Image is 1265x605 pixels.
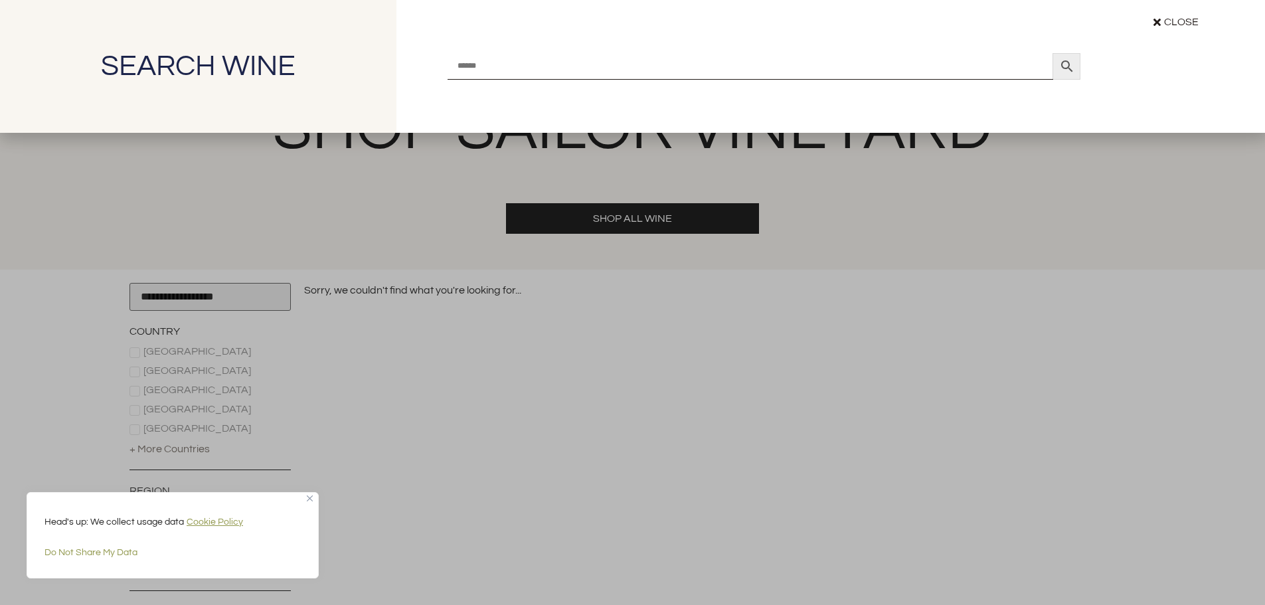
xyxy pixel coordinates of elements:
[186,517,244,527] a: Cookie Policy
[1138,7,1215,37] a: Close
[44,514,301,530] p: Head's up: We collect usage data
[7,52,390,81] h2: Search Wine
[44,541,301,564] button: Do Not Share My Data
[307,495,313,501] img: Close
[1164,15,1199,29] span: Close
